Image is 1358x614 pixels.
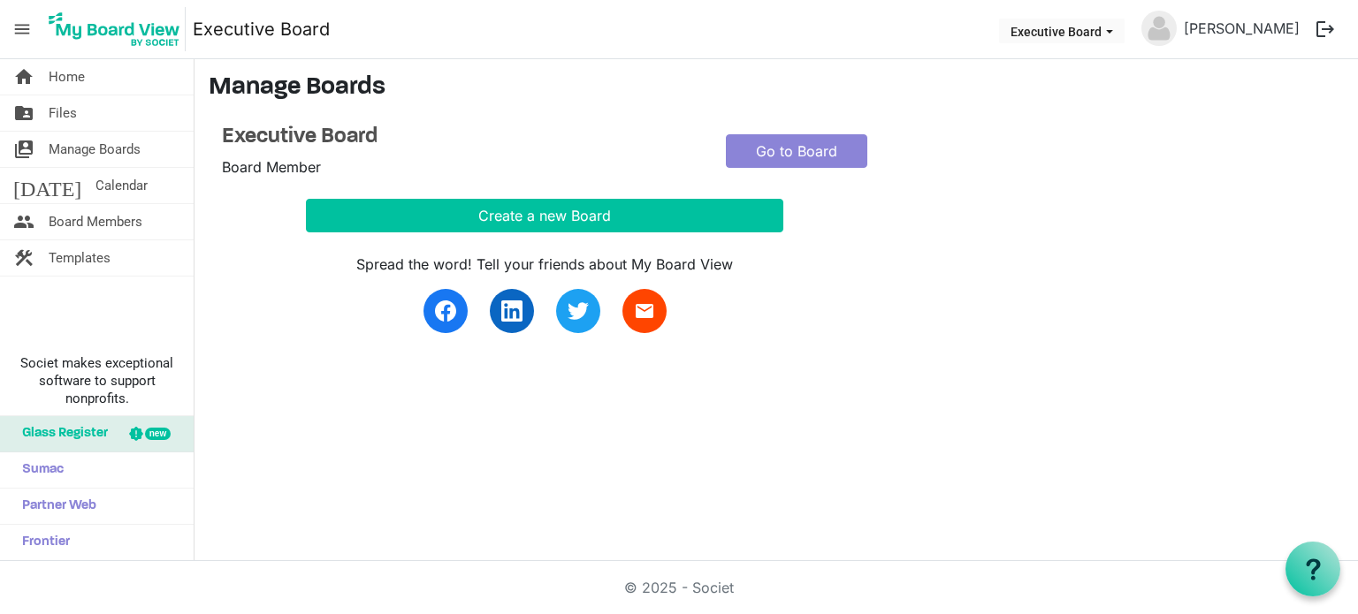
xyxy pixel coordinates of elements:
[222,158,321,176] span: Board Member
[622,289,667,333] a: email
[1177,11,1307,46] a: [PERSON_NAME]
[501,300,523,322] img: linkedin.svg
[13,95,34,131] span: folder_shared
[193,11,330,47] a: Executive Board
[49,59,85,95] span: Home
[8,354,186,407] span: Societ makes exceptional software to support nonprofits.
[13,416,108,451] span: Glass Register
[306,254,783,275] div: Spread the word! Tell your friends about My Board View
[1307,11,1344,48] button: logout
[13,525,70,560] span: Frontier
[13,240,34,276] span: construction
[49,204,142,239] span: Board Members
[1141,11,1177,46] img: no-profile-picture.svg
[13,59,34,95] span: home
[13,132,34,167] span: switch_account
[209,73,1344,103] h3: Manage Boards
[49,95,77,131] span: Files
[5,12,39,46] span: menu
[43,7,186,51] img: My Board View Logo
[634,300,655,322] span: email
[13,168,81,203] span: [DATE]
[568,300,589,322] img: twitter.svg
[726,134,867,168] a: Go to Board
[435,300,456,322] img: facebook.svg
[13,489,96,524] span: Partner Web
[13,204,34,239] span: people
[222,125,699,150] a: Executive Board
[43,7,193,51] a: My Board View Logo
[306,199,783,232] button: Create a new Board
[624,579,734,596] a: © 2025 - Societ
[13,452,64,488] span: Sumac
[49,240,111,276] span: Templates
[145,428,171,440] div: new
[95,168,148,203] span: Calendar
[999,19,1125,43] button: Executive Board dropdownbutton
[49,132,141,167] span: Manage Boards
